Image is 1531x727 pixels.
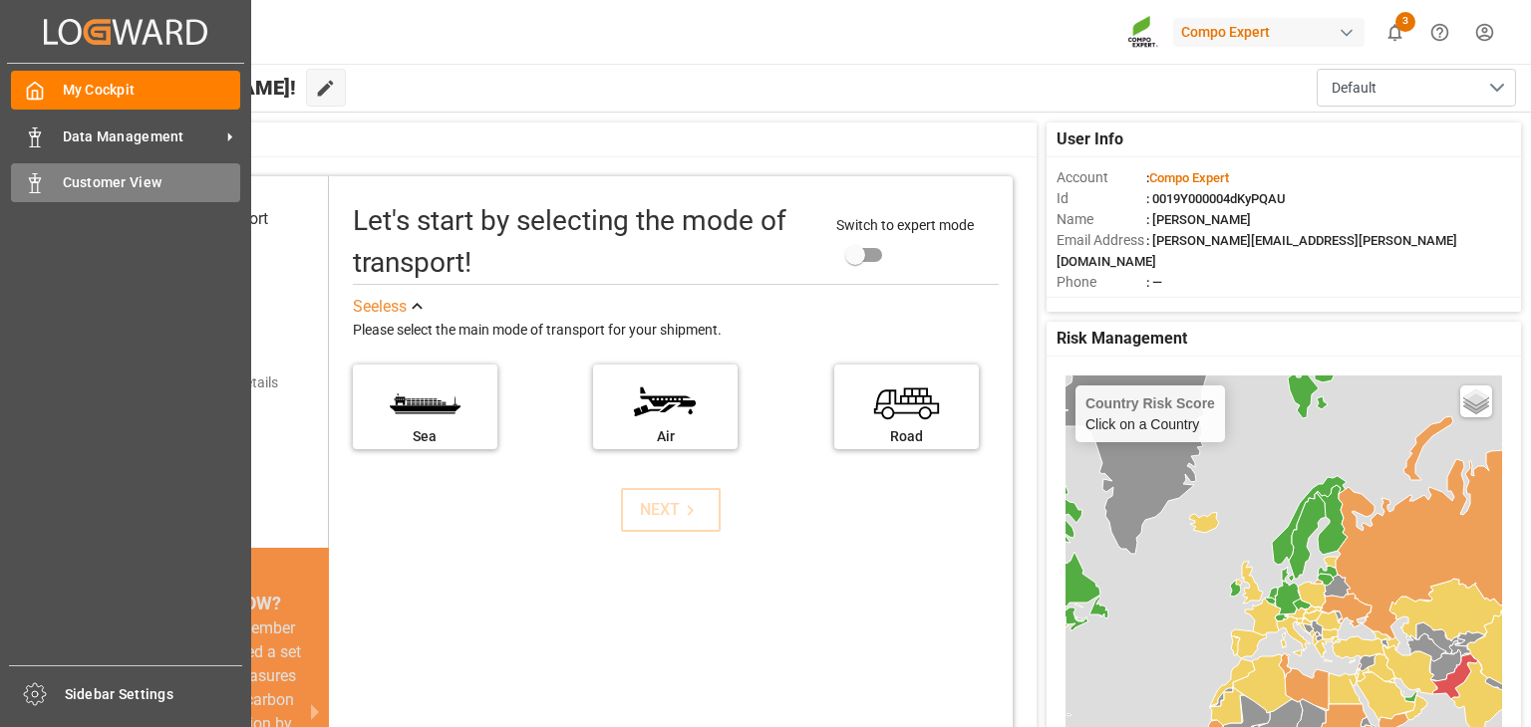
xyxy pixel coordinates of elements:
[844,426,969,447] div: Road
[1173,13,1373,51] button: Compo Expert
[353,319,999,343] div: Please select the main mode of transport for your shipment.
[1057,272,1146,293] span: Phone
[82,69,296,107] span: Hello [PERSON_NAME]!
[1317,69,1516,107] button: open menu
[640,498,701,522] div: NEXT
[1057,233,1457,269] span: : [PERSON_NAME][EMAIL_ADDRESS][PERSON_NAME][DOMAIN_NAME]
[1460,385,1492,417] a: Layers
[63,172,241,193] span: Customer View
[65,684,243,705] span: Sidebar Settings
[621,488,721,532] button: NEXT
[63,80,241,101] span: My Cockpit
[1057,167,1146,188] span: Account
[1146,212,1251,227] span: : [PERSON_NAME]
[353,295,407,319] div: See less
[1057,327,1187,351] span: Risk Management
[836,217,974,233] span: Switch to expert mode
[1057,230,1146,251] span: Email Address
[363,426,487,447] div: Sea
[153,372,278,393] div: Add shipping details
[1085,395,1215,432] div: Click on a Country
[1085,395,1215,411] h4: Country Risk Score
[1057,293,1146,314] span: Account Type
[603,426,728,447] div: Air
[1146,191,1286,206] span: : 0019Y000004dKyPQAU
[11,163,240,202] a: Customer View
[1146,296,1196,311] span: : Shipper
[1057,209,1146,230] span: Name
[1127,15,1159,50] img: Screenshot%202023-09-29%20at%2010.02.21.png_1712312052.png
[1417,10,1462,55] button: Help Center
[1146,170,1229,185] span: :
[1057,188,1146,209] span: Id
[1332,78,1377,99] span: Default
[353,200,817,284] div: Let's start by selecting the mode of transport!
[11,71,240,110] a: My Cockpit
[1146,275,1162,290] span: : —
[1173,18,1365,47] div: Compo Expert
[1149,170,1229,185] span: Compo Expert
[1057,127,1123,151] span: User Info
[1395,12,1415,32] span: 3
[1373,10,1417,55] button: show 3 new notifications
[63,126,220,147] span: Data Management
